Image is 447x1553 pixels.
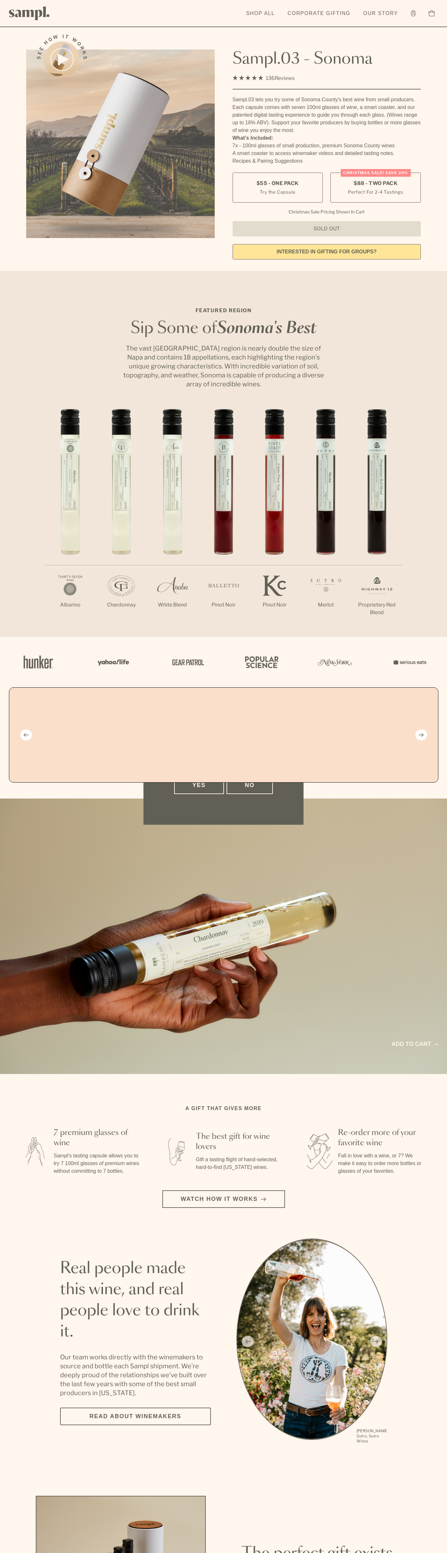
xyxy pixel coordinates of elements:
p: White Blend [147,601,198,609]
div: 136Reviews [233,74,295,82]
li: 4 / 7 [198,409,249,629]
div: Christmas SALE! Save 20% [341,169,411,177]
small: Try the Capsule [260,189,295,195]
button: See how it works [44,42,80,77]
p: Merlot [300,601,351,609]
p: Albarino [45,601,96,609]
li: 1 / 7 [45,409,96,629]
button: Sold Out [233,221,421,236]
p: Proprietary Red Blend [351,601,403,616]
img: Sampl logo [9,6,50,20]
img: Sampl.03 - Sonoma [26,50,215,238]
li: 2 / 7 [96,409,147,629]
p: [PERSON_NAME] Sutro, Sutro Wines [357,1428,387,1444]
span: $55 - One Pack [257,180,299,187]
button: Next slide [415,730,427,740]
a: Add to cart [391,1040,438,1048]
button: Previous slide [20,730,32,740]
li: 6 / 7 [300,409,351,629]
span: $88 - Two Pack [354,180,397,187]
a: Our Story [360,6,401,20]
div: slide 1 [236,1239,387,1444]
li: 3 / 7 [147,409,198,629]
small: Perfect For 2-4 Tastings [348,189,403,195]
a: interested in gifting for groups? [233,244,421,259]
p: Chardonnay [96,601,147,609]
button: Yes [174,776,224,794]
p: Pinot Noir [198,601,249,609]
a: Shop All [243,6,278,20]
p: Pinot Noir [249,601,300,609]
ul: carousel [236,1239,387,1444]
a: Corporate Gifting [284,6,354,20]
li: 7 / 7 [351,409,403,637]
li: 5 / 7 [249,409,300,629]
button: No [227,776,273,794]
